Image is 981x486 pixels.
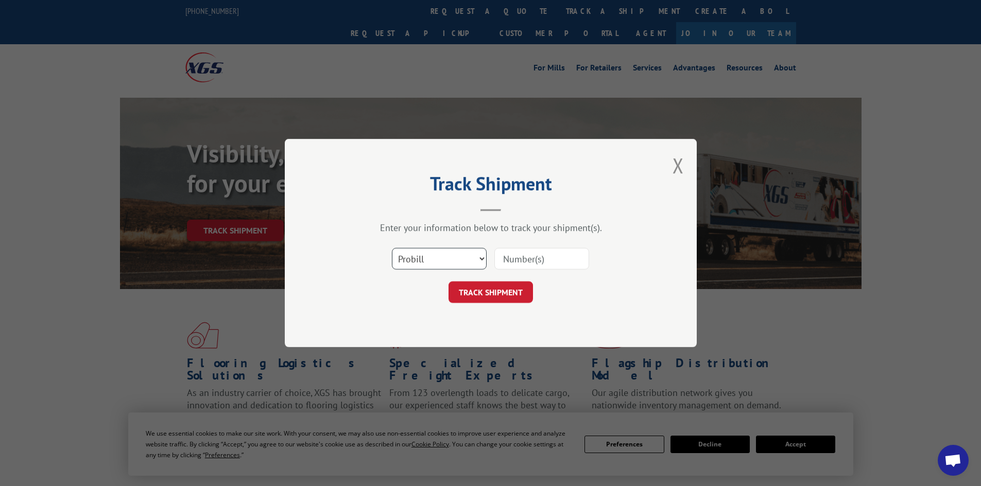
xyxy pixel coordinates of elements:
input: Number(s) [494,248,589,269]
button: Close modal [673,152,684,179]
div: Enter your information below to track your shipment(s). [336,222,645,233]
h2: Track Shipment [336,176,645,196]
div: Open chat [938,445,969,476]
button: TRACK SHIPMENT [449,281,533,303]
